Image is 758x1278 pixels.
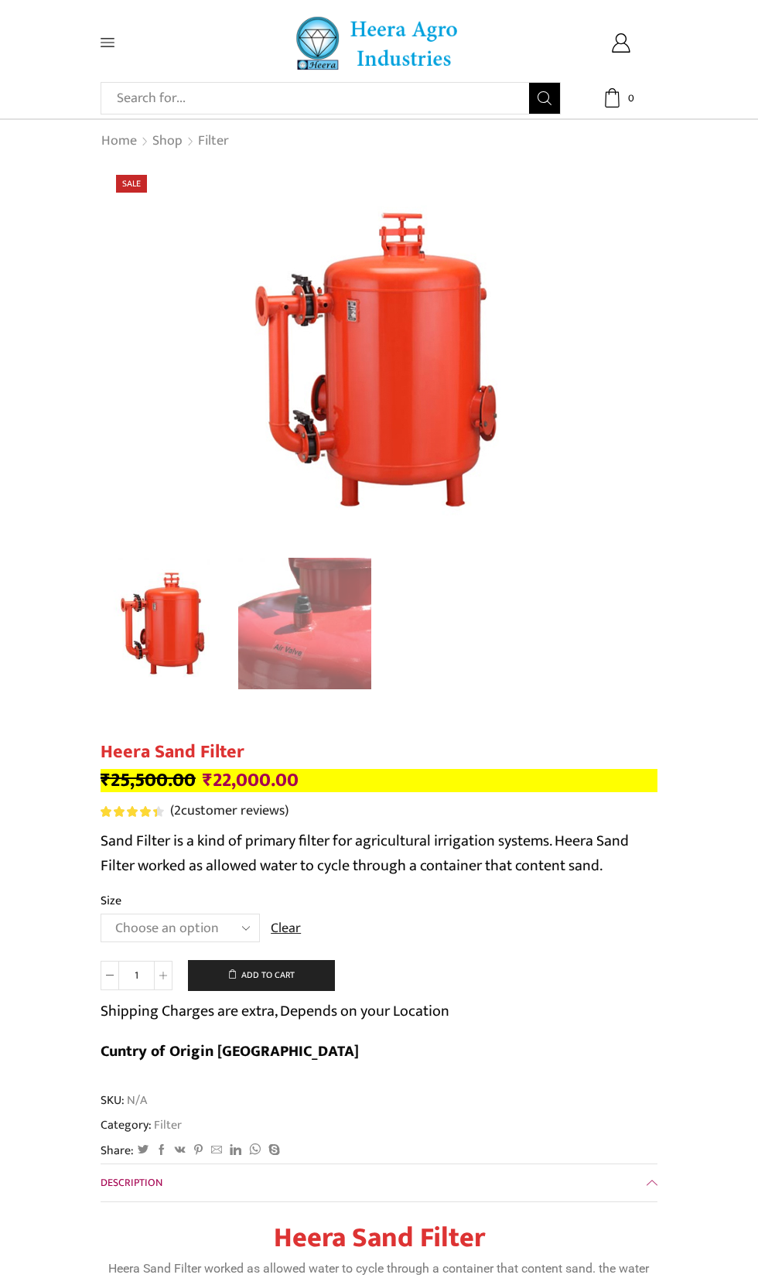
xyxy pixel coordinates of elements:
a: Filter [152,1115,182,1135]
span: ₹ [101,764,111,796]
label: Size [101,892,121,910]
span: Share: [101,1142,134,1160]
span: Category: [101,1116,182,1134]
h1: Heera Sand Filter [101,741,657,764]
b: Cuntry of Origin [GEOGRAPHIC_DATA] [101,1038,359,1064]
button: Add to cart [188,960,335,991]
li: 2 / 2 [238,558,372,689]
a: (2customer reviews) [170,801,289,822]
span: 2 [174,799,181,822]
img: Heera Sand Filter [97,555,230,689]
a: 1 [238,558,372,692]
div: Rated 4.50 out of 5 [101,806,163,817]
p: Shipping Charges are extra, Depends on your Location [101,999,449,1023]
span: 0 [623,91,638,106]
span: 2 [101,806,166,817]
input: Product quantity [119,961,154,990]
a: Home [101,132,138,152]
span: Rated out of 5 based on customer ratings [101,806,157,817]
a: 0 [584,88,657,108]
div: 1 / 2 [101,163,657,550]
a: Filter [197,132,230,152]
button: Search button [529,83,560,114]
span: SKU: [101,1092,657,1109]
p: Sand Filter is a kind of primary filter for agricultural irrigation systems. Heera Sand Filter wo... [101,829,657,878]
span: Heera Sand Filter [274,1215,485,1261]
span: N/A [125,1092,147,1109]
bdi: 25,500.00 [101,764,196,796]
a: Clear options [271,919,301,939]
a: Shop [152,132,183,152]
li: 1 / 2 [97,558,230,689]
span: Description [101,1174,162,1191]
nav: Breadcrumb [101,132,230,152]
img: Heera Sand Filter [186,163,572,550]
a: Description [101,1164,657,1201]
span: ₹ [203,764,213,796]
bdi: 22,000.00 [203,764,299,796]
span: Sale [116,175,147,193]
input: Search for... [109,83,529,114]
